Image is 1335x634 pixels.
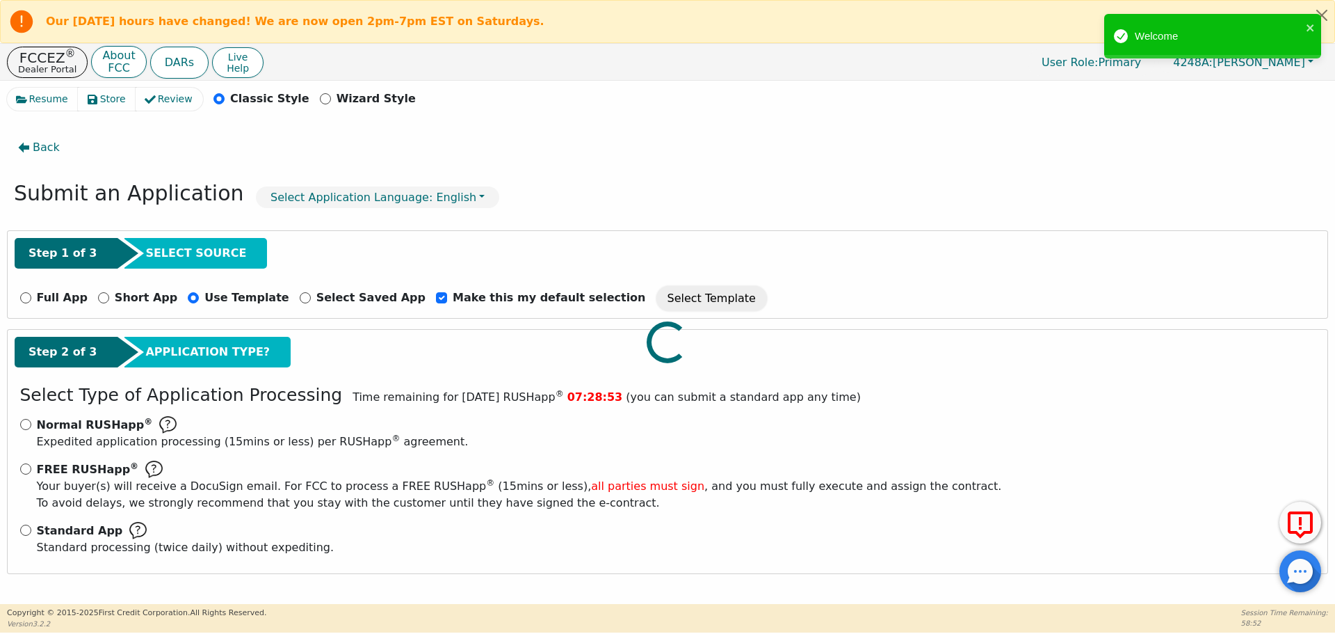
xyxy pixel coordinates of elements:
[1309,1,1334,29] button: Close alert
[1028,49,1155,76] p: Primary
[1028,49,1155,76] a: User Role:Primary
[212,47,264,78] button: LiveHelp
[46,15,544,28] b: Our [DATE] hours have changed! We are now open 2pm-7pm EST on Saturdays.
[1042,56,1098,69] span: User Role :
[1135,29,1302,45] div: Welcome
[65,47,76,60] sup: ®
[18,51,76,65] p: FCCEZ
[1241,618,1328,628] p: 58:52
[1241,608,1328,618] p: Session Time Remaining:
[1173,56,1305,69] span: [PERSON_NAME]
[150,47,209,79] button: DARs
[1173,56,1213,69] span: 4248A:
[7,608,266,619] p: Copyright © 2015- 2025 First Credit Corporation.
[1306,19,1316,35] button: close
[7,47,88,78] button: FCCEZ®Dealer Portal
[18,65,76,74] p: Dealer Portal
[102,50,135,61] p: About
[1279,502,1321,544] button: Report Error to FCC
[227,63,249,74] span: Help
[227,51,249,63] span: Live
[102,63,135,74] p: FCC
[190,608,266,617] span: All Rights Reserved.
[91,46,146,79] button: AboutFCC
[7,619,266,629] p: Version 3.2.2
